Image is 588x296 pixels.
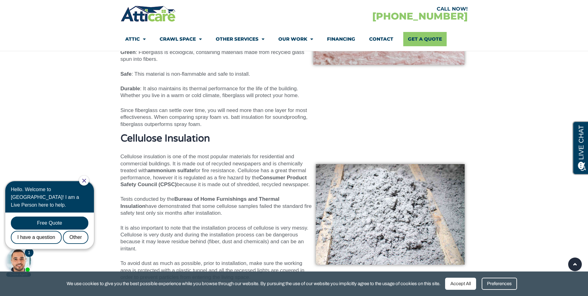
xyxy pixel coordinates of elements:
p: : Fiberglass is ecological, containing materials made from recycled glass spun into fibers. [121,49,310,63]
span: Cellulose insulation is one of the most popular materials for residential and commercial building... [121,154,303,173]
span: It is also important to note that the installation process of cellulose is very messy. Cellulose ... [121,225,308,252]
a: Attic [125,32,146,46]
b: Bureau of Home Furnishings and Thermal Insulation [121,196,280,209]
a: Other Services [216,32,264,46]
span: because it is made out of shredded, recycled newspaper. [177,182,310,187]
b: Durable [121,86,140,92]
span: for fire resistance. Cellulose has a great thermal performance, however it is regulated as a fire... [121,168,306,180]
span: e [256,175,259,181]
b: ammonium sulfate [148,168,194,173]
b: Safe [121,71,132,77]
span: To avoid dust as much as possible, prior to installation, make sure the working area is protected... [121,260,304,280]
a: Financing [327,32,355,46]
span: We use cookies to give you the best possible experience while you browse through our website. By ... [67,280,440,288]
a: Get A Quote [403,32,447,46]
p: : This material is non-flammable and safe to install. [121,71,310,78]
a: Our Work [278,32,313,46]
strong: Cellulose Insulation [121,132,210,144]
span: Tests conducted by the [121,196,175,202]
nav: Menu [125,32,463,46]
span: Opens a chat window [15,5,50,13]
iframe: Chat Invitation [3,175,102,277]
div: Accept All [445,278,476,290]
span: have demonstrated that some cellulose samples failed the standard fire safety test only six month... [121,203,312,216]
div: CALL NOW! [294,7,468,11]
b: Green [121,49,136,55]
p: : It also maintains its thermal performance for the life of the building. Whether you live in a w... [121,85,310,99]
a: Crawl Space [160,32,202,46]
b: Consumer Product Safety Council (CPSC) [121,175,307,187]
a: Contact [369,32,393,46]
div: Preferences [482,278,517,290]
p: Since fiberglass can settle over time, you will need more than one layer for most effectiveness. ... [121,107,310,128]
